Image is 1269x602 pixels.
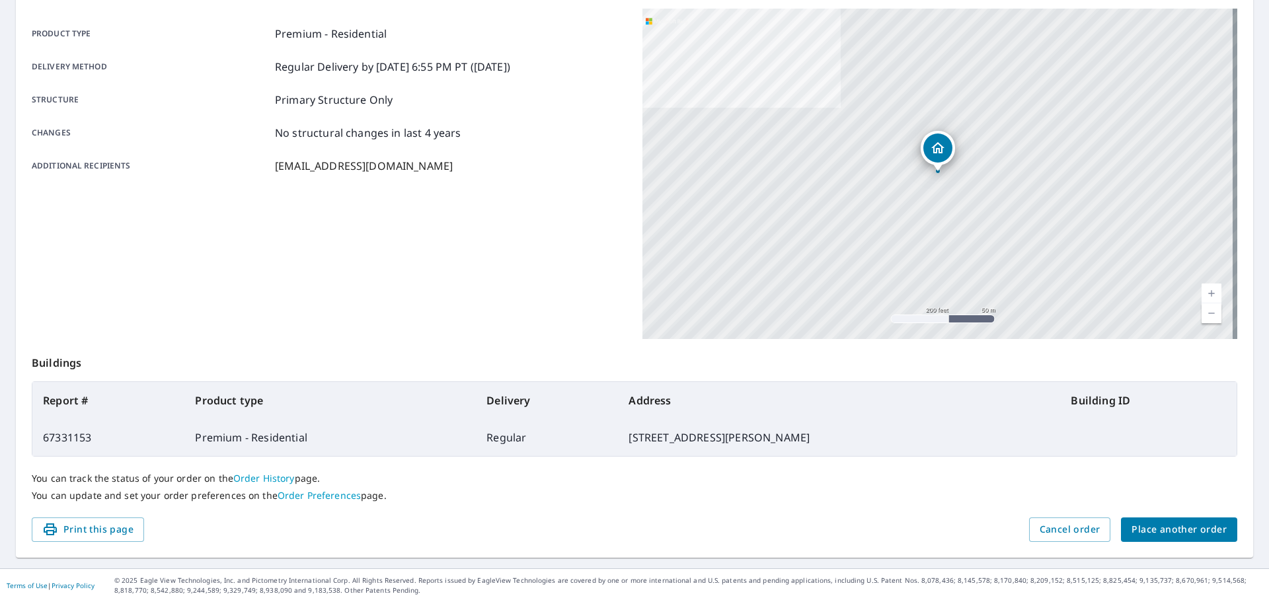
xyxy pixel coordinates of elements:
a: Terms of Use [7,581,48,590]
button: Print this page [32,517,144,542]
p: Regular Delivery by [DATE] 6:55 PM PT ([DATE]) [275,59,510,75]
p: Product type [32,26,270,42]
th: Building ID [1060,382,1237,419]
th: Product type [184,382,476,419]
p: Additional recipients [32,158,270,174]
span: Print this page [42,521,134,538]
a: Order Preferences [278,489,361,502]
div: Dropped pin, building 1, Residential property, 29 MEADOWVIEW DR LEDUC AB T9E8E4 [921,131,955,172]
span: Place another order [1132,521,1227,538]
p: You can track the status of your order on the page. [32,472,1237,484]
a: Order History [233,472,295,484]
p: You can update and set your order preferences on the page. [32,490,1237,502]
a: Current Level 17, Zoom In [1202,283,1221,303]
p: Structure [32,92,270,108]
p: | [7,582,95,589]
p: No structural changes in last 4 years [275,125,461,141]
p: Premium - Residential [275,26,387,42]
a: Current Level 17, Zoom Out [1202,303,1221,323]
p: Delivery method [32,59,270,75]
p: [EMAIL_ADDRESS][DOMAIN_NAME] [275,158,453,174]
th: Delivery [476,382,618,419]
td: Regular [476,419,618,456]
th: Address [618,382,1060,419]
button: Cancel order [1029,517,1111,542]
p: Buildings [32,339,1237,381]
span: Cancel order [1040,521,1100,538]
p: Primary Structure Only [275,92,393,108]
a: Privacy Policy [52,581,95,590]
td: Premium - Residential [184,419,476,456]
td: [STREET_ADDRESS][PERSON_NAME] [618,419,1060,456]
p: © 2025 Eagle View Technologies, Inc. and Pictometry International Corp. All Rights Reserved. Repo... [114,576,1262,595]
p: Changes [32,125,270,141]
th: Report # [32,382,184,419]
button: Place another order [1121,517,1237,542]
td: 67331153 [32,419,184,456]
